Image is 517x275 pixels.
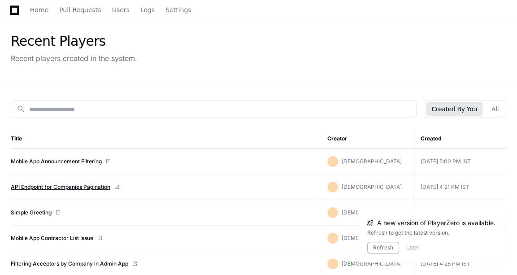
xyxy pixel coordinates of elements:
span: Logs [140,7,155,13]
div: Recent players created in the system. [11,53,137,64]
a: Mobile App Contractor List Issue [11,235,93,242]
a: Simple Greeting [11,209,52,216]
span: Users [112,7,130,13]
span: [DEMOGRAPHIC_DATA] [342,209,402,216]
mat-icon: search [17,105,26,113]
button: All [486,102,504,116]
th: Title [11,129,320,149]
a: API Endpoint for Companies Pagination [11,183,110,191]
span: [DEMOGRAPHIC_DATA] [342,260,402,267]
span: Pull Requests [59,7,101,13]
span: Settings [165,7,191,13]
span: Home [30,7,48,13]
span: [DEMOGRAPHIC_DATA] [342,183,402,190]
span: A new version of PlayerZero is available. [377,218,495,227]
span: [DEMOGRAPHIC_DATA] [342,235,402,241]
button: Later [406,244,420,251]
button: Created By You [426,102,482,116]
td: [DATE] 5:00 PM IST [413,149,506,175]
div: Refresh to get the latest version. [367,229,495,236]
th: Creator [320,129,413,149]
td: [DATE] 4:21 PM IST [413,175,506,200]
td: [DATE] 11:25 PM IST [413,200,506,226]
span: [DEMOGRAPHIC_DATA] [342,158,402,165]
a: Filtering Acceptors by Company in Admin App [11,260,128,267]
a: Mobile App Announcement Filtering [11,158,102,165]
button: Refresh [367,242,399,253]
th: Created [413,129,506,149]
div: Recent Players [11,33,137,49]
